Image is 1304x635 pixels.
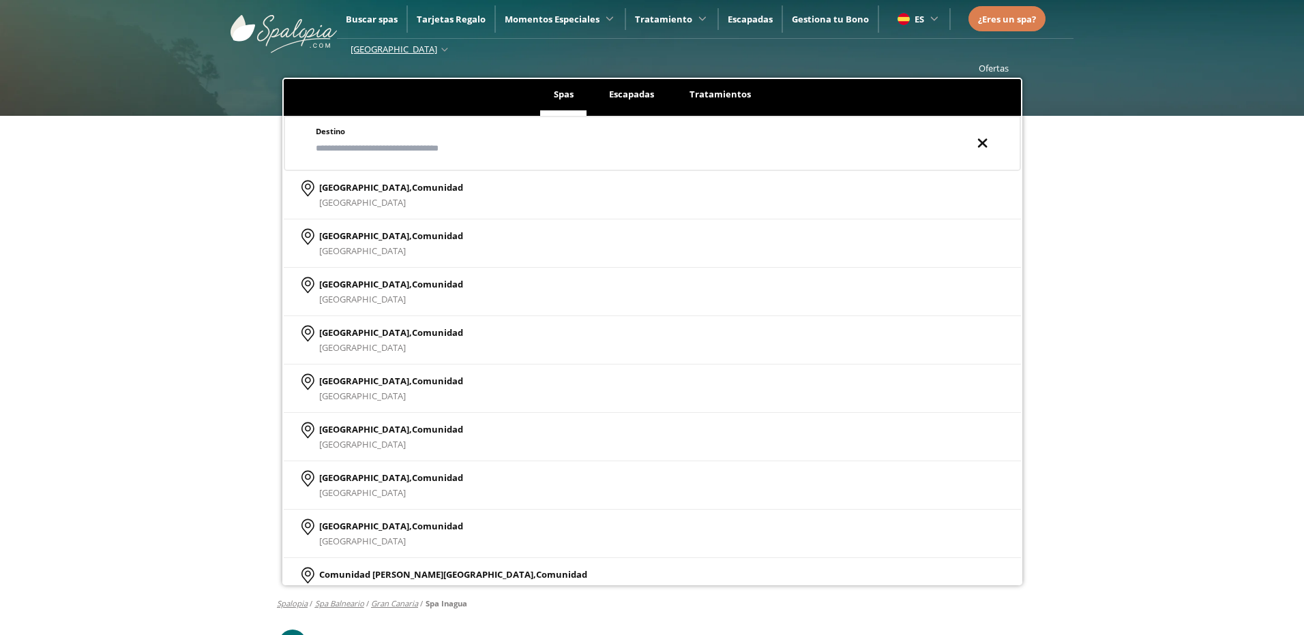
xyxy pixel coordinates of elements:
[310,598,312,609] span: /
[284,219,1021,268] a: [GEOGRAPHIC_DATA],Comunidad[GEOGRAPHIC_DATA]
[277,598,308,608] a: Spalopia
[412,278,463,290] span: Comunidad
[316,126,345,136] span: Destino
[412,230,463,242] span: Comunidad
[792,13,869,25] a: Gestiona tu Bono
[371,598,418,608] a: gran canaria
[609,88,654,100] span: Escapadas
[978,12,1036,27] a: ¿Eres un spa?
[690,88,751,100] span: Tratamientos
[284,413,1021,461] a: [GEOGRAPHIC_DATA],Comunidad[GEOGRAPHIC_DATA]
[426,598,467,608] a: spa inagua
[284,558,1021,606] a: Comunidad [PERSON_NAME][GEOGRAPHIC_DATA],Comunidad[GEOGRAPHIC_DATA]
[346,13,398,25] a: Buscar spas
[319,245,406,257] span: [GEOGRAPHIC_DATA]
[319,293,406,305] span: [GEOGRAPHIC_DATA]
[319,470,463,485] p: [GEOGRAPHIC_DATA],
[319,325,463,340] p: [GEOGRAPHIC_DATA],
[420,598,423,609] span: /
[315,598,364,608] a: spa balneario
[979,62,1009,74] a: Ofertas
[284,268,1021,316] a: [GEOGRAPHIC_DATA],Comunidad[GEOGRAPHIC_DATA]
[366,598,369,609] span: /
[319,196,406,208] span: [GEOGRAPHIC_DATA]
[319,180,463,195] p: [GEOGRAPHIC_DATA],
[728,13,773,25] a: Escapadas
[554,88,574,100] span: Spas
[319,228,463,243] p: [GEOGRAPHIC_DATA],
[319,567,587,582] p: Comunidad [PERSON_NAME][GEOGRAPHIC_DATA],
[319,422,463,437] p: [GEOGRAPHIC_DATA],
[284,461,1021,510] a: [GEOGRAPHIC_DATA],Comunidad[GEOGRAPHIC_DATA]
[284,171,1021,219] a: [GEOGRAPHIC_DATA],Comunidad[GEOGRAPHIC_DATA]
[284,316,1021,365] a: [GEOGRAPHIC_DATA],Comunidad[GEOGRAPHIC_DATA]
[319,438,406,450] span: [GEOGRAPHIC_DATA]
[412,423,463,435] span: Comunidad
[319,583,406,595] span: [GEOGRAPHIC_DATA]
[417,13,486,25] a: Tarjetas Regalo
[412,375,463,387] span: Comunidad
[412,326,463,339] span: Comunidad
[412,471,463,484] span: Comunidad
[978,13,1036,25] span: ¿Eres un spa?
[319,341,406,354] span: [GEOGRAPHIC_DATA]
[284,365,1021,413] a: [GEOGRAPHIC_DATA],Comunidad[GEOGRAPHIC_DATA]
[412,181,463,193] span: Comunidad
[319,518,463,533] p: [GEOGRAPHIC_DATA],
[284,510,1021,558] a: [GEOGRAPHIC_DATA],Comunidad[GEOGRAPHIC_DATA]
[319,373,463,388] p: [GEOGRAPHIC_DATA],
[231,1,337,53] img: ImgLogoSpalopia.BvClDcEz.svg
[319,277,463,292] p: [GEOGRAPHIC_DATA],
[319,390,406,402] span: [GEOGRAPHIC_DATA]
[319,486,406,499] span: [GEOGRAPHIC_DATA]
[319,535,406,547] span: [GEOGRAPHIC_DATA]
[536,568,587,580] span: Comunidad
[351,43,437,55] span: [GEOGRAPHIC_DATA]
[412,520,463,532] span: Comunidad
